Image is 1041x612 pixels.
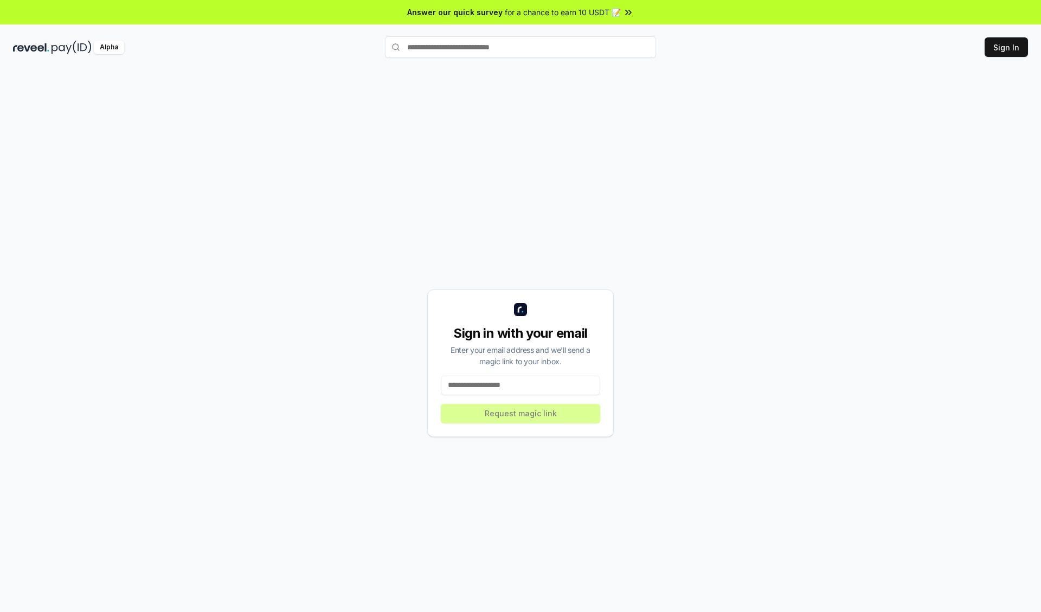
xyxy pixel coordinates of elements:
div: Alpha [94,41,124,54]
img: reveel_dark [13,41,49,54]
span: for a chance to earn 10 USDT 📝 [505,7,621,18]
span: Answer our quick survey [407,7,503,18]
div: Enter your email address and we’ll send a magic link to your inbox. [441,344,600,367]
img: logo_small [514,303,527,316]
button: Sign In [985,37,1028,57]
div: Sign in with your email [441,325,600,342]
img: pay_id [52,41,92,54]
